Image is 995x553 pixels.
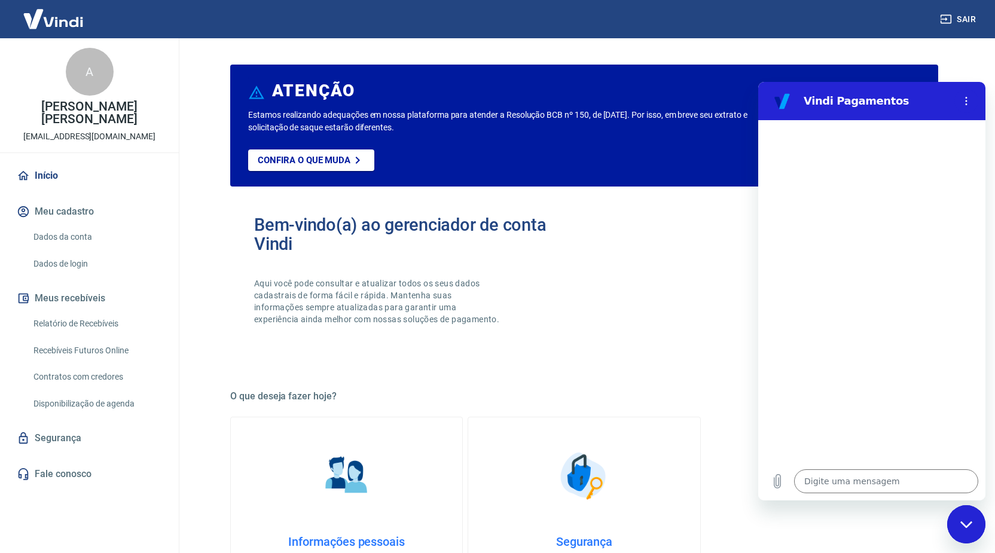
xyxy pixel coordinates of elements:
[250,534,443,549] h4: Informações pessoais
[14,285,164,311] button: Meus recebíveis
[29,365,164,389] a: Contratos com credores
[29,338,164,363] a: Recebíveis Futuros Online
[29,311,164,336] a: Relatório de Recebíveis
[29,392,164,416] a: Disponibilização de agenda
[10,100,169,126] p: [PERSON_NAME] [PERSON_NAME]
[272,85,355,97] h6: ATENÇÃO
[758,82,985,500] iframe: Janela de mensagens
[29,252,164,276] a: Dados de login
[947,505,985,543] iframe: Botão para abrir a janela de mensagens, conversa em andamento
[14,1,92,37] img: Vindi
[14,461,164,487] a: Fale conosco
[938,8,981,30] button: Sair
[23,130,155,143] p: [EMAIL_ADDRESS][DOMAIN_NAME]
[66,48,114,96] div: A
[317,446,377,506] img: Informações pessoais
[258,155,350,166] p: Confira o que muda
[554,446,614,506] img: Segurança
[14,163,164,189] a: Início
[254,277,502,325] p: Aqui você pode consultar e atualizar todos os seus dados cadastrais de forma fácil e rápida. Mant...
[248,109,786,134] p: Estamos realizando adequações em nossa plataforma para atender a Resolução BCB nº 150, de [DATE]....
[14,198,164,225] button: Meu cadastro
[29,225,164,249] a: Dados da conta
[230,390,938,402] h5: O que deseja fazer hoje?
[14,425,164,451] a: Segurança
[254,215,584,253] h2: Bem-vindo(a) ao gerenciador de conta Vindi
[248,149,374,171] a: Confira o que muda
[487,534,680,549] h4: Segurança
[758,215,914,347] img: Imagem de um avatar masculino com diversos icones exemplificando as funcionalidades do gerenciado...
